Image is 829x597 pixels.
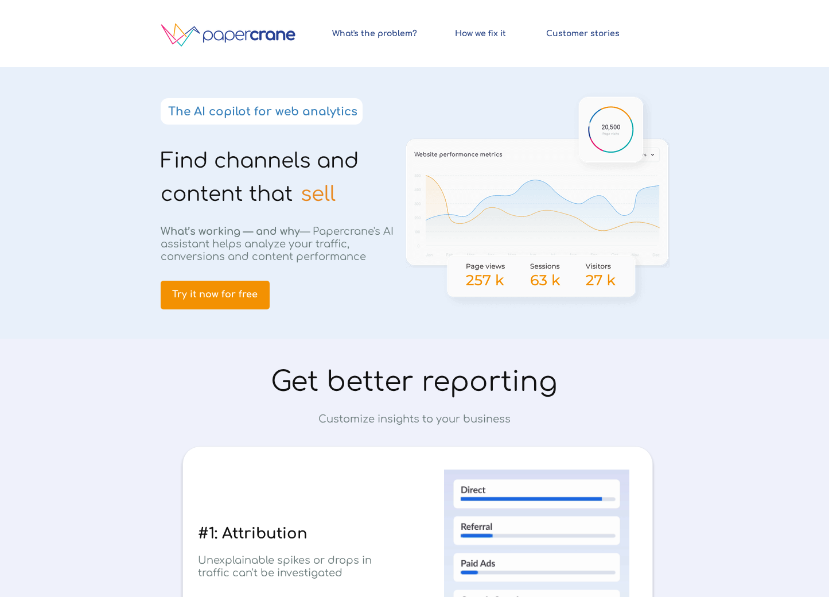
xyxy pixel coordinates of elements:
[445,29,516,38] span: How we fix it
[271,367,558,397] span: Get better reporting
[168,105,357,118] strong: The AI copilot for web analytics
[301,183,336,206] span: sell
[161,281,270,309] a: Try it now for free
[318,413,511,425] span: Customize insights to your business
[328,24,422,44] a: What's the problem?
[328,29,422,38] span: What's the problem?
[445,24,516,44] a: How we fix it
[198,555,372,579] strong: Unexplainable spikes or drops in traffic can't be investigated
[161,289,270,300] span: Try it now for free
[541,24,625,44] a: Customer stories
[541,29,625,38] span: Customer stories
[161,226,300,237] strong: What’s working — and why
[161,226,394,262] span: — Papercrane's AI assistant helps analyze your traffic, conversions and content performance
[161,149,359,206] span: Find channels and content that
[198,525,308,542] span: #1: Attribution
